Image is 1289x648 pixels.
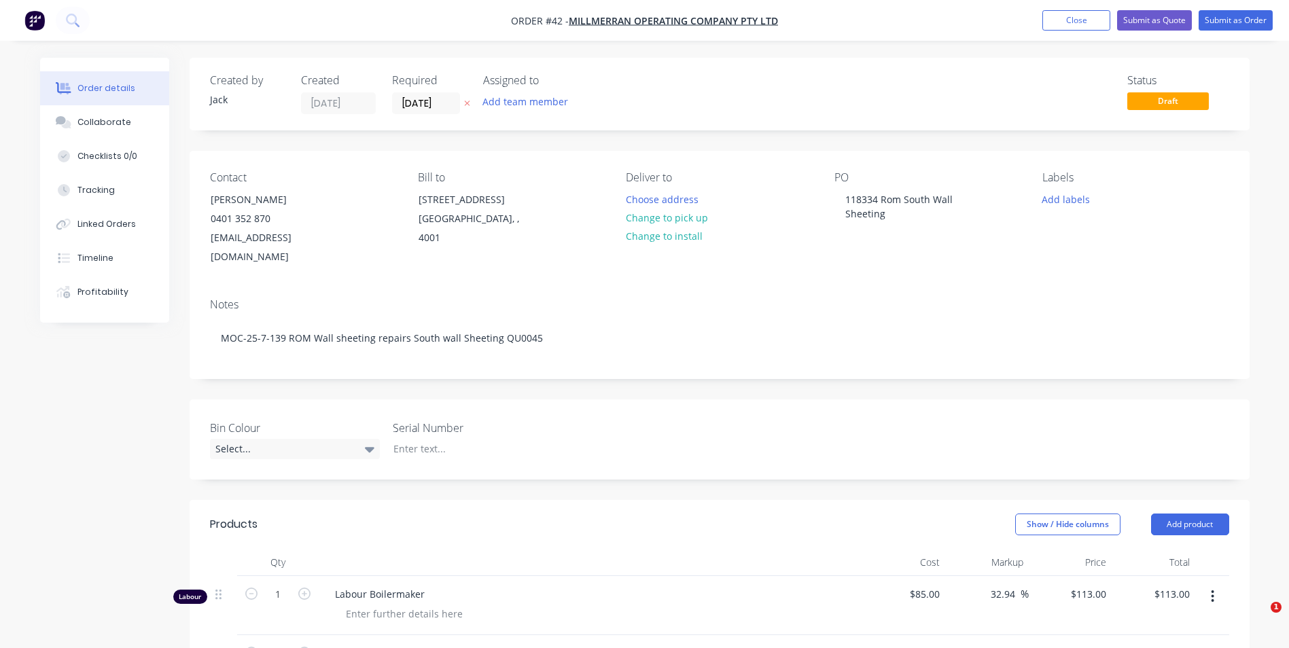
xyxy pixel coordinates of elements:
button: Submit as Quote [1117,10,1192,31]
div: 118334 Rom South Wall Sheeting [834,190,1004,223]
span: Draft [1127,92,1209,109]
button: Close [1042,10,1110,31]
div: [EMAIL_ADDRESS][DOMAIN_NAME] [211,228,323,266]
div: [STREET_ADDRESS][GEOGRAPHIC_DATA], , 4001 [407,190,543,248]
div: Timeline [77,252,113,264]
img: Factory [24,10,45,31]
div: Collaborate [77,116,131,128]
button: Profitability [40,275,169,309]
button: Checklists 0/0 [40,139,169,173]
span: Order #42 - [511,14,569,27]
button: Choose address [618,190,705,208]
button: Linked Orders [40,207,169,241]
div: Created [301,74,376,87]
div: Products [210,516,258,533]
div: 0401 352 870 [211,209,323,228]
button: Add team member [475,92,575,111]
div: Notes [210,298,1229,311]
div: Assigned to [483,74,619,87]
div: Qty [237,549,319,576]
div: [PERSON_NAME]0401 352 870[EMAIL_ADDRESS][DOMAIN_NAME] [199,190,335,267]
a: Millmerran Operating Company Pty Ltd [569,14,778,27]
div: Created by [210,74,285,87]
button: Tracking [40,173,169,207]
div: Checklists 0/0 [77,150,137,162]
div: PO [834,171,1021,184]
div: Deliver to [626,171,812,184]
div: Markup [945,549,1029,576]
div: Profitability [77,286,128,298]
button: Order details [40,71,169,105]
label: Bin Colour [210,420,380,436]
button: Change to pick up [618,209,715,227]
iframe: Intercom live chat [1243,602,1275,634]
div: Select... [210,439,380,459]
div: Jack [210,92,285,107]
div: Tracking [77,184,115,196]
label: Serial Number [393,420,563,436]
button: Add product [1151,514,1229,535]
button: Add labels [1035,190,1097,208]
span: 1 [1271,602,1282,613]
div: Price [1029,549,1112,576]
button: Submit as Order [1199,10,1273,31]
span: Labour Boilermaker [335,587,857,601]
button: Add team member [483,92,576,111]
div: Contact [210,171,396,184]
div: [GEOGRAPHIC_DATA], , 4001 [419,209,531,247]
div: MOC-25-7-139 ROM Wall sheeting repairs South wall Sheeting QU0045 [210,317,1229,359]
button: Change to install [618,227,709,245]
div: Total [1112,549,1195,576]
button: Collaborate [40,105,169,139]
button: Show / Hide columns [1015,514,1120,535]
div: Linked Orders [77,218,136,230]
div: Order details [77,82,135,94]
span: % [1021,586,1029,602]
div: [STREET_ADDRESS] [419,190,531,209]
button: Timeline [40,241,169,275]
div: Bill to [418,171,604,184]
div: Labels [1042,171,1229,184]
div: Required [392,74,467,87]
div: Labour [173,590,207,604]
div: Status [1127,74,1229,87]
div: Cost [862,549,946,576]
div: [PERSON_NAME] [211,190,323,209]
